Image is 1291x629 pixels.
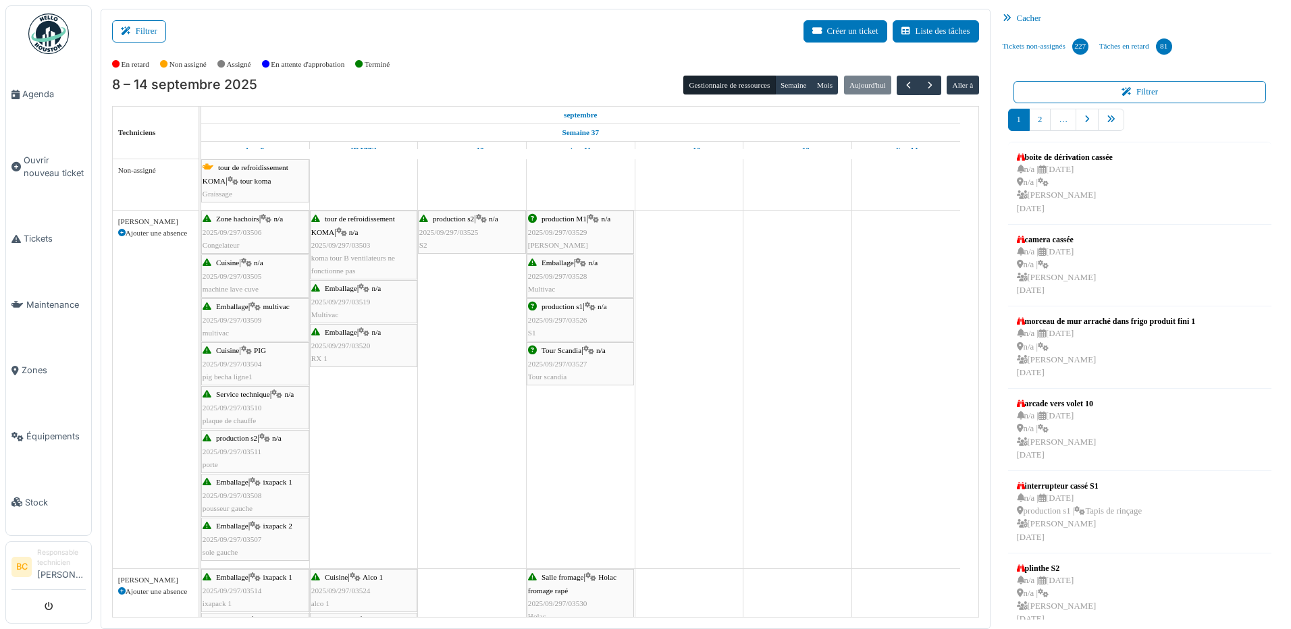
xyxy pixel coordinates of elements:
[311,241,371,249] span: 2025/09/297/03503
[118,574,193,586] div: [PERSON_NAME]
[272,434,282,442] span: n/a
[1017,480,1142,492] div: interrupteur cassé S1
[37,547,86,586] li: [PERSON_NAME]
[803,20,887,43] button: Créer un ticket
[893,20,979,43] button: Liste des tâches
[203,404,262,412] span: 2025/09/297/03510
[419,241,427,249] span: S2
[311,310,338,319] span: Multivac
[365,59,390,70] label: Terminé
[542,302,583,310] span: production s1
[1013,230,1100,301] a: camera cassée n/a |[DATE] n/a | [PERSON_NAME][DATE]
[457,142,488,159] a: 10 septembre 2025
[203,163,288,184] span: tour de refroidissement KOMA
[311,215,395,236] span: tour de refroidissement KOMA
[1017,398,1097,410] div: arcade vers volet 10
[254,258,263,267] span: n/a
[203,272,262,280] span: 2025/09/297/03505
[1017,234,1097,246] div: camera cassée
[203,360,262,368] span: 2025/09/297/03504
[203,388,308,427] div: |
[589,258,598,267] span: n/a
[311,571,416,610] div: |
[1013,312,1199,383] a: morceau de mur arraché dans frigo produit fini 1 n/a |[DATE] n/a | [PERSON_NAME][DATE]
[24,154,86,180] span: Ouvrir nouveau ticket
[216,478,248,486] span: Emballage
[325,328,357,336] span: Emballage
[349,228,359,236] span: n/a
[122,59,149,70] label: En retard
[372,284,381,292] span: n/a
[216,215,259,223] span: Zone hachoirs
[203,599,232,607] span: ixapack 1
[6,272,91,338] a: Maintenance
[528,612,546,620] span: Holac
[169,59,207,70] label: Non assigné
[285,390,294,398] span: n/a
[325,284,357,292] span: Emballage
[203,504,253,512] span: pousseur gauche
[1072,38,1088,55] div: 227
[203,416,256,425] span: plaque de chauffe
[311,213,416,277] div: |
[528,256,633,296] div: |
[325,573,348,581] span: Cuisine
[112,20,166,43] button: Filtrer
[1094,28,1178,65] a: Tâches en retard
[203,571,308,610] div: |
[22,364,86,377] span: Zones
[1017,574,1097,626] div: n/a | [DATE] n/a | [PERSON_NAME] [DATE]
[216,302,248,310] span: Emballage
[311,354,327,362] span: RX 1
[567,142,594,159] a: 11 septembre 2025
[203,285,259,293] span: machine lave cuve
[891,142,921,159] a: 14 septembre 2025
[203,535,262,543] span: 2025/09/297/03507
[6,469,91,535] a: Stock
[528,573,616,594] span: Holac fromage rapé
[528,316,587,324] span: 2025/09/297/03526
[311,254,395,275] span: koma tour B ventilateurs ne fonctionne pas
[118,227,193,239] div: Ajouter une absence
[560,107,601,124] a: 8 septembre 2025
[203,432,308,471] div: |
[559,124,602,141] a: Semaine 37
[542,573,583,581] span: Salle fromage
[683,76,775,94] button: Gestionnaire de ressources
[203,329,229,337] span: multivac
[372,328,381,336] span: n/a
[37,547,86,568] div: Responsable technicien
[203,520,308,559] div: |
[203,491,262,499] span: 2025/09/297/03508
[311,586,371,595] span: 2025/09/297/03524
[240,177,271,185] span: tour koma
[216,434,257,442] span: production s2
[489,215,498,223] span: n/a
[528,599,587,607] span: 2025/09/297/03530
[227,59,251,70] label: Assigné
[419,228,479,236] span: 2025/09/297/03525
[203,476,308,515] div: |
[528,571,633,623] div: |
[1017,562,1097,574] div: plinthe S2
[542,215,587,223] span: production M1
[1017,492,1142,544] div: n/a | [DATE] production s1 | Tapis de rinçage [PERSON_NAME] [DATE]
[1017,163,1113,215] div: n/a | [DATE] n/a | [PERSON_NAME] [DATE]
[263,522,292,530] span: ixapack 2
[203,344,308,383] div: |
[1013,394,1100,465] a: arcade vers volet 10 n/a |[DATE] n/a | [PERSON_NAME][DATE]
[242,142,267,159] a: 8 septembre 2025
[602,215,611,223] span: n/a
[263,573,292,581] span: ixapack 1
[11,557,32,577] li: BC
[311,599,330,607] span: alco 1
[216,258,239,267] span: Cuisine
[1050,109,1076,131] a: …
[528,300,633,339] div: |
[203,586,262,595] span: 2025/09/297/03514
[254,346,266,354] span: PIG
[1017,246,1097,298] div: n/a | [DATE] n/a | [PERSON_NAME] [DATE]
[216,522,248,530] span: Emballage
[1013,148,1116,219] a: boite de dérivation cassée n/a |[DATE] n/a | [PERSON_NAME][DATE]
[216,346,239,354] span: Cuisine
